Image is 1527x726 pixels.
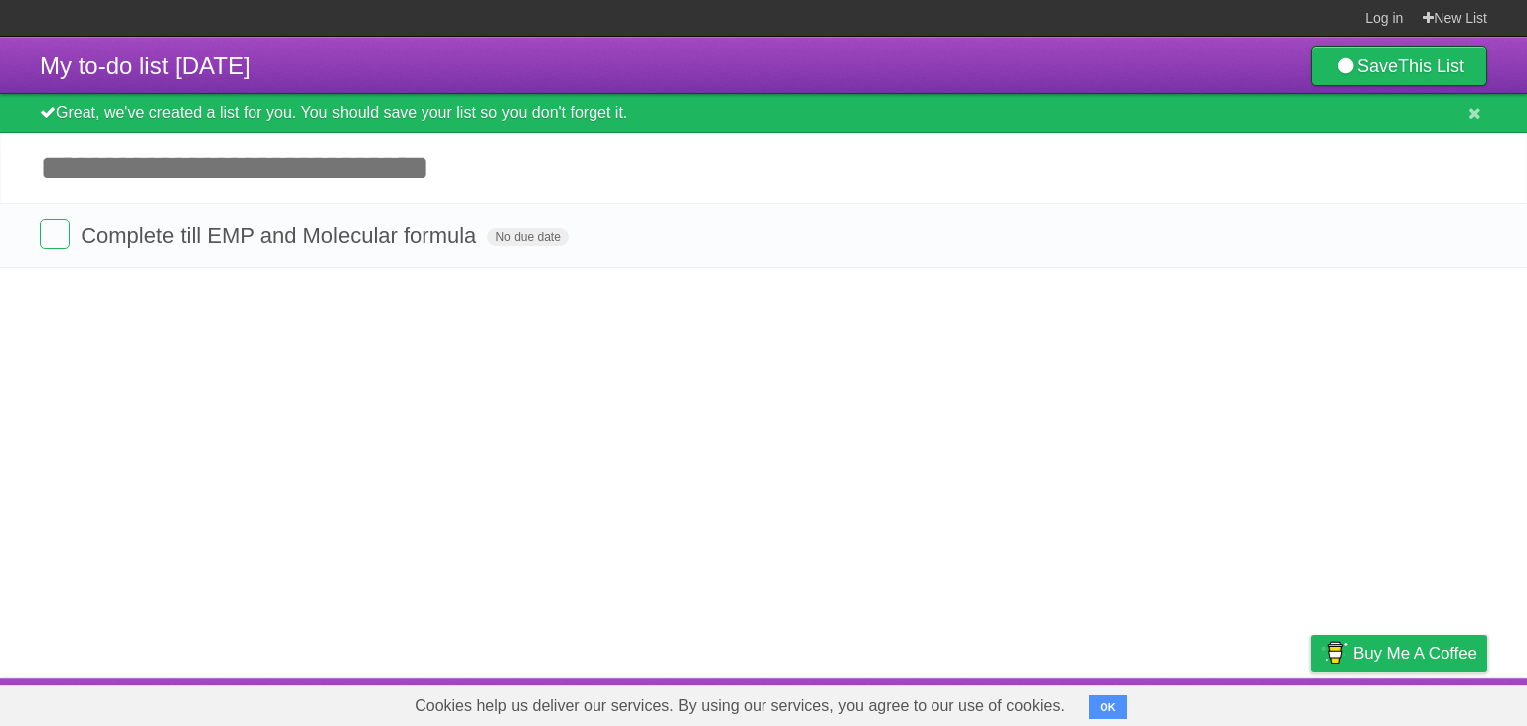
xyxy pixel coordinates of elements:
span: No due date [487,228,568,246]
span: Cookies help us deliver our services. By using our services, you agree to our use of cookies. [395,686,1085,726]
a: Suggest a feature [1362,683,1487,721]
span: My to-do list [DATE] [40,52,251,79]
a: Buy me a coffee [1311,635,1487,672]
button: OK [1089,695,1127,719]
span: Complete till EMP and Molecular formula [81,223,481,248]
img: Buy me a coffee [1321,636,1348,670]
a: Privacy [1285,683,1337,721]
label: Done [40,219,70,249]
a: Developers [1112,683,1193,721]
a: Terms [1218,683,1262,721]
span: Buy me a coffee [1353,636,1477,671]
b: This List [1398,56,1464,76]
a: SaveThis List [1311,46,1487,86]
a: About [1047,683,1089,721]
